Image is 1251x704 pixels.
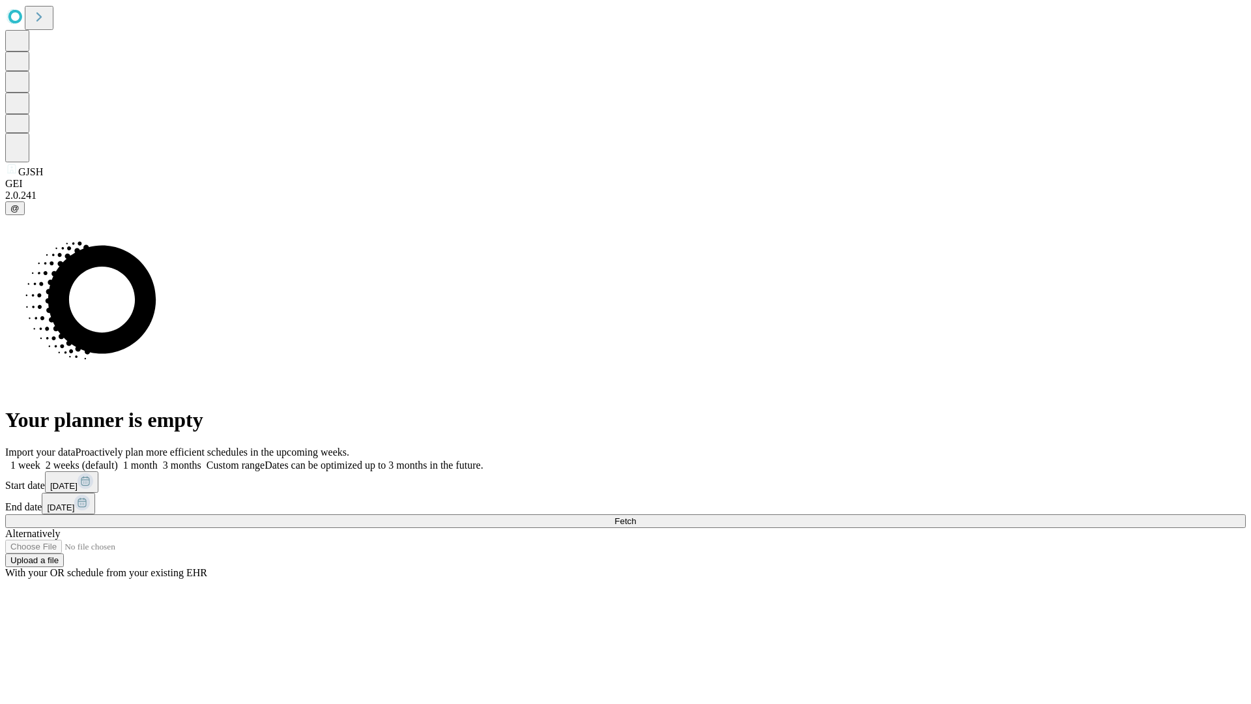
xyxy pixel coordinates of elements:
span: Fetch [614,516,636,526]
button: Fetch [5,514,1246,528]
button: @ [5,201,25,215]
span: 3 months [163,460,201,471]
button: Upload a file [5,553,64,567]
span: 2 weeks (default) [46,460,118,471]
div: GEI [5,178,1246,190]
span: Custom range [207,460,265,471]
span: Proactively plan more efficient schedules in the upcoming weeks. [76,447,349,458]
span: 1 month [123,460,158,471]
span: Import your data [5,447,76,458]
span: [DATE] [47,503,74,512]
div: Start date [5,471,1246,493]
h1: Your planner is empty [5,408,1246,432]
button: [DATE] [42,493,95,514]
span: Alternatively [5,528,60,539]
span: [DATE] [50,481,78,491]
div: 2.0.241 [5,190,1246,201]
span: @ [10,203,20,213]
span: GJSH [18,166,43,177]
span: 1 week [10,460,40,471]
div: End date [5,493,1246,514]
button: [DATE] [45,471,98,493]
span: With your OR schedule from your existing EHR [5,567,207,578]
span: Dates can be optimized up to 3 months in the future. [265,460,483,471]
